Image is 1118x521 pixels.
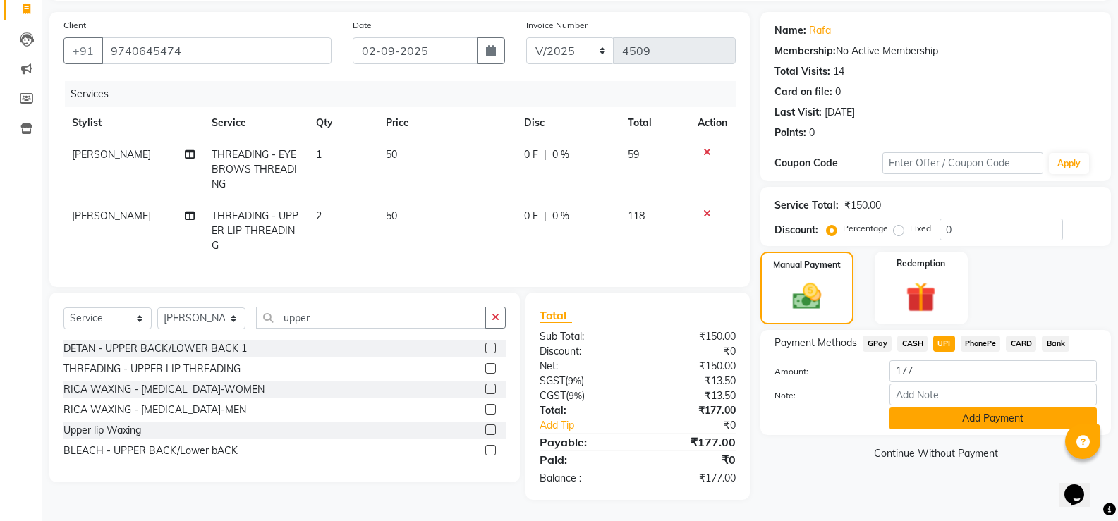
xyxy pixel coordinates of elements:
label: Percentage [843,222,888,235]
span: 9% [569,390,582,401]
div: ( ) [529,374,638,388]
input: Add Note [889,384,1097,405]
span: | [544,209,547,223]
th: Stylist [63,107,203,139]
a: Continue Without Payment [763,446,1108,461]
input: Enter Offer / Coupon Code [882,152,1043,174]
div: Membership: [774,44,836,59]
input: Search by Name/Mobile/Email/Code [102,37,332,64]
span: [PERSON_NAME] [72,148,151,161]
div: 0 [809,125,815,140]
div: 0 [835,85,841,99]
span: 118 [628,209,645,222]
div: ₹150.00 [638,359,746,374]
span: PhonePe [961,336,1001,352]
div: Total Visits: [774,64,830,79]
span: THREADING - EYEBROWS THREADING [212,148,297,190]
span: Total [540,308,572,323]
div: ( ) [529,388,638,403]
span: CASH [897,336,928,352]
span: 1 [316,148,322,161]
div: Discount: [774,223,818,238]
span: 0 % [552,209,569,223]
span: 59 [628,148,639,161]
a: Rafa [809,23,831,38]
div: Card on file: [774,85,832,99]
div: ₹13.50 [638,374,746,388]
label: Invoice Number [526,19,588,32]
div: Services [65,81,746,107]
div: ₹0 [638,344,746,359]
div: Payable: [529,434,638,450]
div: Name: [774,23,806,38]
div: ₹0 [638,451,746,468]
img: _gift.svg [897,278,945,316]
span: Payment Methods [774,336,857,350]
th: Price [377,107,516,139]
div: Net: [529,359,638,374]
span: 2 [316,209,322,222]
label: Amount: [764,365,878,378]
div: ₹177.00 [638,471,746,486]
div: BLEACH - UPPER BACK/Lower bACK [63,443,238,458]
a: Add Tip [529,418,656,433]
span: 0 % [552,147,569,162]
input: Amount [889,360,1097,382]
div: Sub Total: [529,329,638,344]
span: UPI [933,336,955,352]
div: Discount: [529,344,638,359]
span: SGST [540,374,565,387]
label: Note: [764,389,878,402]
div: ₹13.50 [638,388,746,403]
th: Total [619,107,689,139]
div: Paid: [529,451,638,468]
label: Manual Payment [773,259,841,271]
th: Disc [516,107,620,139]
th: Service [203,107,308,139]
button: +91 [63,37,103,64]
input: Search or Scan [256,307,486,329]
span: CGST [540,389,566,402]
label: Date [353,19,372,32]
div: ₹150.00 [844,198,881,213]
div: No Active Membership [774,44,1097,59]
img: _cash.svg [784,280,830,313]
div: RICA WAXING - [MEDICAL_DATA]-MEN [63,403,246,417]
div: Coupon Code [774,156,882,171]
div: RICA WAXING - [MEDICAL_DATA]-WOMEN [63,382,265,397]
span: GPay [863,336,892,352]
div: Total: [529,403,638,418]
span: 0 F [524,209,538,223]
button: Apply [1049,153,1089,174]
th: Action [689,107,736,139]
div: ₹177.00 [638,434,746,450]
span: 0 F [524,147,538,162]
div: Service Total: [774,198,839,213]
span: Bank [1042,336,1069,352]
th: Qty [308,107,377,139]
span: | [544,147,547,162]
div: THREADING - UPPER LIP THREADING [63,362,241,376]
div: Points: [774,125,806,140]
div: Last Visit: [774,105,822,120]
div: 14 [833,64,844,79]
span: 50 [386,148,397,161]
button: Add Payment [889,407,1097,429]
iframe: chat widget [1059,465,1104,507]
div: ₹150.00 [638,329,746,344]
span: CARD [1006,336,1036,352]
div: Balance : [529,471,638,486]
div: ₹177.00 [638,403,746,418]
span: 9% [568,375,581,386]
div: DETAN - UPPER BACK/LOWER BACK 1 [63,341,247,356]
label: Fixed [910,222,931,235]
div: [DATE] [825,105,855,120]
label: Redemption [897,257,945,270]
div: Upper lip Waxing [63,423,141,438]
label: Client [63,19,86,32]
span: [PERSON_NAME] [72,209,151,222]
div: ₹0 [656,418,746,433]
span: 50 [386,209,397,222]
span: THREADING - UPPER LIP THREADING [212,209,298,252]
